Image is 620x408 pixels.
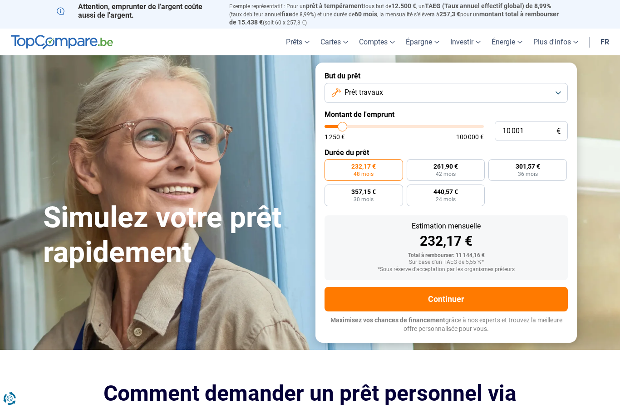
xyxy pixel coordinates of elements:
[433,163,458,170] span: 261,90 €
[332,223,561,230] div: Estimation mensuelle
[330,316,445,324] span: Maximisez vos chances de financement
[354,171,374,177] span: 48 mois
[556,127,561,135] span: €
[344,87,383,97] span: Prêt travaux
[516,163,540,170] span: 301,57 €
[425,2,551,10] span: TAEG (Taux annuel effectif global) de 8,99%
[436,197,456,202] span: 24 mois
[332,267,561,273] div: *Sous réserve d'acceptation par les organismes prêteurs
[354,197,374,202] span: 30 mois
[57,2,218,19] p: Attention, emprunter de l'argent coûte aussi de l'argent.
[351,163,376,170] span: 232,17 €
[351,189,376,195] span: 357,15 €
[315,29,354,55] a: Cartes
[332,253,561,259] div: Total à rembourser: 11 144,16 €
[332,259,561,266] div: Sur base d'un TAEG de 5,55 %*
[325,287,568,311] button: Continuer
[325,83,568,103] button: Prêt travaux
[354,10,377,18] span: 60 mois
[433,189,458,195] span: 440,57 €
[280,29,315,55] a: Prêts
[229,10,559,26] span: montant total à rembourser de 15.438 €
[445,29,486,55] a: Investir
[456,134,484,140] span: 100 000 €
[354,29,400,55] a: Comptes
[518,171,538,177] span: 36 mois
[11,35,113,49] img: TopCompare
[306,2,364,10] span: prêt à tempérament
[325,134,345,140] span: 1 250 €
[528,29,584,55] a: Plus d'infos
[281,10,292,18] span: fixe
[400,29,445,55] a: Épargne
[486,29,528,55] a: Énergie
[436,171,456,177] span: 42 mois
[43,200,305,270] h1: Simulez votre prêt rapidement
[325,316,568,334] p: grâce à nos experts et trouvez la meilleure offre personnalisée pour vous.
[325,110,568,119] label: Montant de l'emprunt
[595,29,615,55] a: fr
[229,2,563,26] p: Exemple représentatif : Pour un tous but de , un (taux débiteur annuel de 8,99%) et une durée de ...
[439,10,460,18] span: 257,3 €
[391,2,416,10] span: 12.500 €
[325,148,568,157] label: Durée du prêt
[325,72,568,80] label: But du prêt
[332,234,561,248] div: 232,17 €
